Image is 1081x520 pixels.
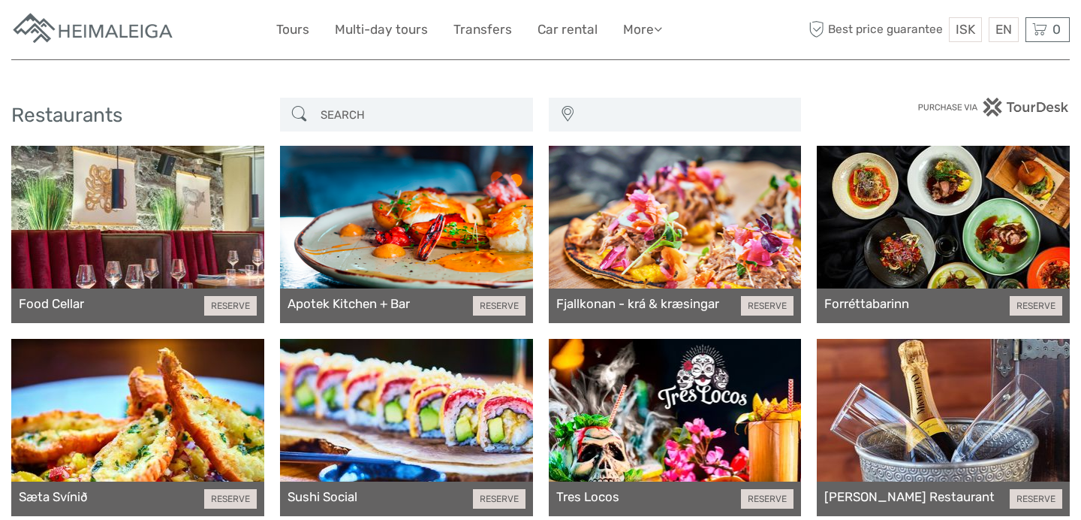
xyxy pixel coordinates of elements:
h2: Restaurants [11,104,264,128]
a: RESERVE [741,489,793,509]
a: Tours [276,19,309,41]
a: RESERVE [1010,489,1062,509]
a: RESERVE [741,296,793,316]
a: Fjallkonan - krá & kræsingar [556,296,719,311]
a: Apotek Kitchen + Bar [288,296,410,311]
a: Food Cellar [19,296,84,311]
a: Tres Locos [556,489,619,504]
img: PurchaseViaTourDesk.png [917,98,1070,116]
span: Best price guarantee [805,17,946,42]
a: More [623,19,662,41]
img: Apartments in Reykjavik [11,11,176,48]
a: Forréttabarinn [824,296,909,311]
a: RESERVE [204,489,257,509]
a: Sæta Svínið [19,489,88,504]
a: RESERVE [473,296,525,316]
div: EN [989,17,1019,42]
span: 0 [1050,22,1063,37]
a: [PERSON_NAME] Restaurant [824,489,995,504]
a: Car rental [537,19,598,41]
a: Multi-day tours [335,19,428,41]
a: RESERVE [473,489,525,509]
a: RESERVE [204,296,257,316]
input: SEARCH [315,101,525,128]
span: ISK [956,22,975,37]
a: Sushi Social [288,489,357,504]
a: Transfers [453,19,512,41]
a: RESERVE [1010,296,1062,316]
